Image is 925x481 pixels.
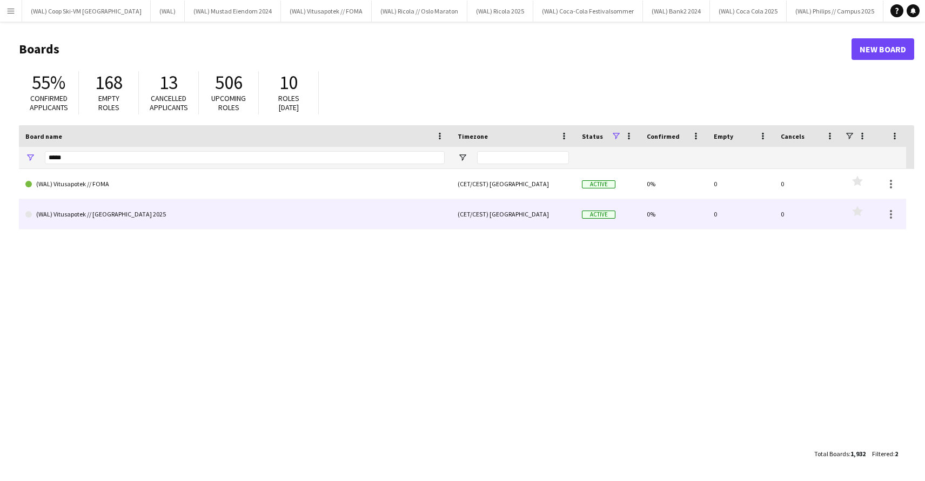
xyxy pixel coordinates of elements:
span: 13 [159,71,178,94]
span: Empty [714,132,733,140]
div: 0 [774,169,841,199]
span: 168 [95,71,123,94]
button: (WAL) Ricola 2025 [467,1,533,22]
span: 55% [32,71,65,94]
div: (CET/CEST) [GEOGRAPHIC_DATA] [451,169,575,199]
span: Board name [25,132,62,140]
div: 0% [640,169,707,199]
span: Filtered [872,450,893,458]
span: Roles [DATE] [278,93,299,112]
span: Confirmed [647,132,680,140]
div: 0 [707,169,774,199]
span: Cancels [781,132,805,140]
div: 0 [707,199,774,229]
button: (WAL) Vitusapotek // FOMA [281,1,372,22]
button: (WAL) [151,1,185,22]
button: (WAL) Ricola // Oslo Maraton [372,1,467,22]
div: (CET/CEST) [GEOGRAPHIC_DATA] [451,199,575,229]
span: Active [582,211,615,219]
input: Timezone Filter Input [477,151,569,164]
span: Upcoming roles [211,93,246,112]
span: 2 [895,450,898,458]
span: 10 [279,71,298,94]
div: : [872,443,898,464]
span: Total Boards [814,450,849,458]
span: Cancelled applicants [150,93,188,112]
div: 0 [774,199,841,229]
div: 0% [640,199,707,229]
h1: Boards [19,41,852,57]
span: 1,932 [850,450,866,458]
button: (WAL) Bank2 2024 [643,1,710,22]
div: : [814,443,866,464]
a: (WAL) Vitusapotek // FOMA [25,169,445,199]
span: Status [582,132,603,140]
a: (WAL) Vitusapotek // [GEOGRAPHIC_DATA] 2025 [25,199,445,229]
button: (WAL) Mustad Eiendom 2024 [185,1,281,22]
span: Active [582,180,615,188]
a: New Board [852,38,914,60]
span: 506 [215,71,243,94]
button: (WAL) Coca-Cola Festivalsommer [533,1,643,22]
button: (WAL) Coca Cola 2025 [710,1,787,22]
button: (WAL) Coop Ski-VM [GEOGRAPHIC_DATA] [22,1,151,22]
button: Open Filter Menu [458,153,467,162]
span: Confirmed applicants [30,93,68,112]
button: (WAL) Philips // Campus 2025 [787,1,883,22]
span: Empty roles [98,93,119,112]
span: Timezone [458,132,488,140]
button: Open Filter Menu [25,153,35,162]
input: Board name Filter Input [45,151,445,164]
